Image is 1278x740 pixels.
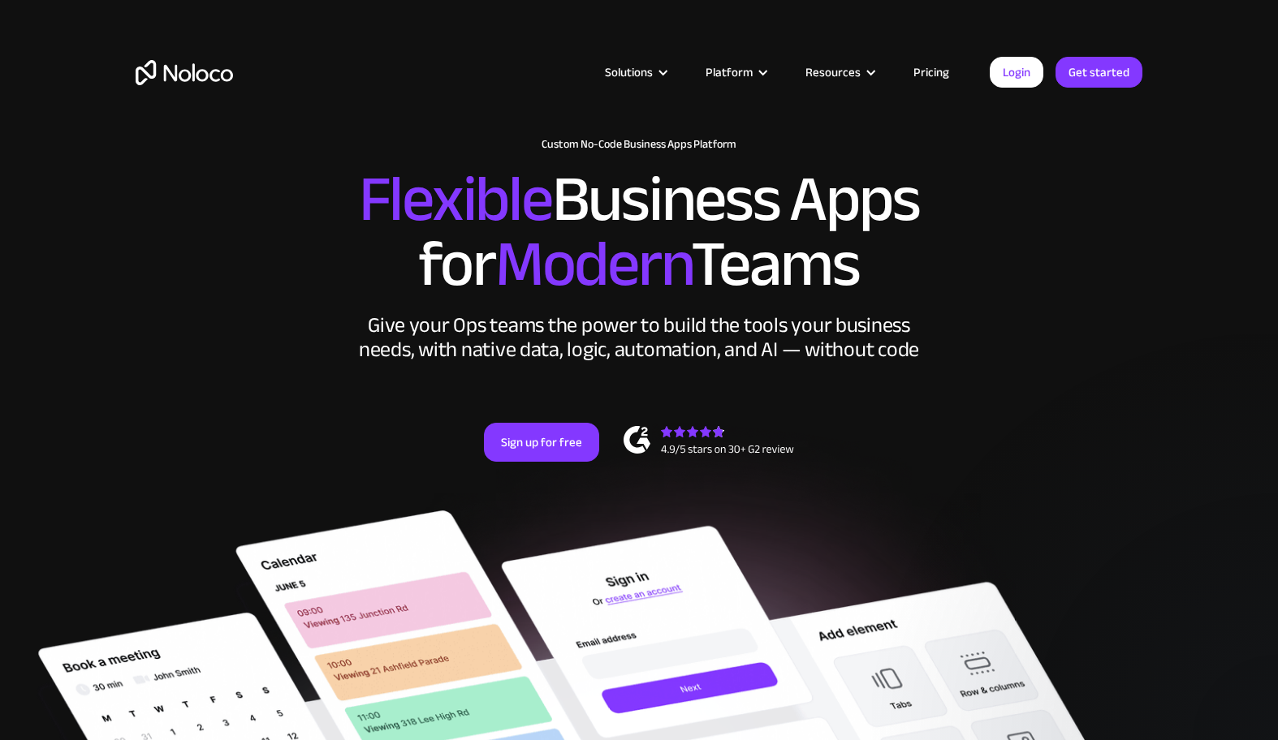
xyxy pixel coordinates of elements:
[136,167,1142,297] h2: Business Apps for Teams
[785,62,893,83] div: Resources
[585,62,685,83] div: Solutions
[495,204,691,325] span: Modern
[605,62,653,83] div: Solutions
[805,62,861,83] div: Resources
[136,60,233,85] a: home
[359,139,552,260] span: Flexible
[990,57,1043,88] a: Login
[484,423,599,462] a: Sign up for free
[355,313,923,362] div: Give your Ops teams the power to build the tools your business needs, with native data, logic, au...
[685,62,785,83] div: Platform
[1056,57,1142,88] a: Get started
[706,62,753,83] div: Platform
[893,62,969,83] a: Pricing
